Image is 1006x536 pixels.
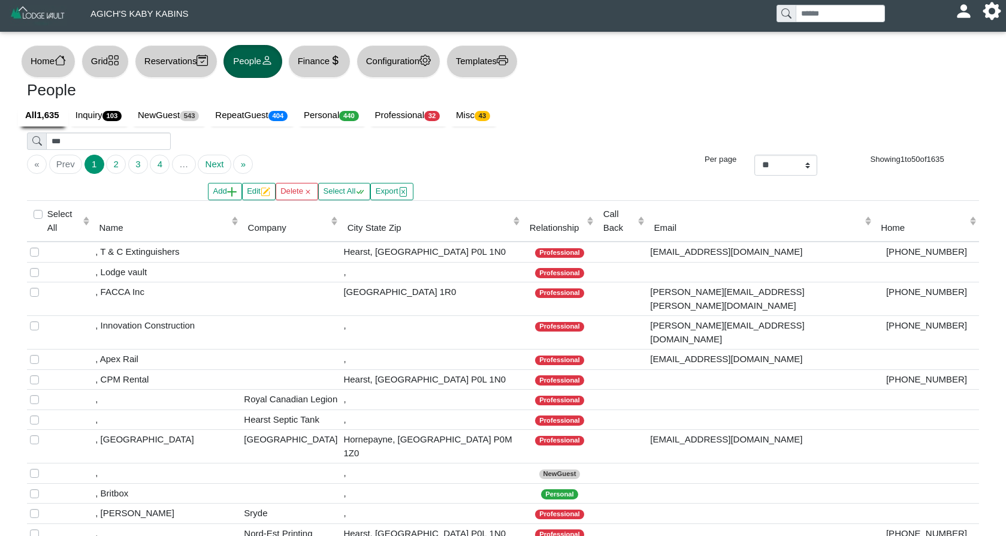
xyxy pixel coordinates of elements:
[927,155,944,164] span: 1635
[419,55,431,66] svg: gear
[535,375,584,386] span: Professional
[541,489,578,499] span: Personal
[835,155,979,164] h6: Showing to of
[92,430,241,463] td: , [GEOGRAPHIC_DATA]
[208,104,297,127] a: RepeatGuest404
[370,183,413,200] button: Exportfile excel
[877,319,976,333] div: [PHONE_NUMBER]
[92,409,241,430] td: ,
[261,55,273,66] svg: person
[68,104,131,127] a: Inquiry103
[959,7,968,16] svg: person fill
[241,390,340,410] td: Royal Canadian Legion
[340,430,522,463] td: Hornepayne, [GEOGRAPHIC_DATA] P0M 1Z0
[340,282,522,316] td: [GEOGRAPHIC_DATA] 1R0
[27,155,655,174] ul: Pagination
[198,155,231,174] button: Go to next page
[241,430,340,463] td: [GEOGRAPHIC_DATA]
[84,155,104,174] button: Go to page 1
[340,390,522,410] td: ,
[330,55,341,66] svg: currency dollar
[647,242,874,262] td: [EMAIL_ADDRESS][DOMAIN_NAME]
[297,104,367,127] a: Personal440
[339,111,358,121] span: 440
[21,45,75,78] button: Homehouse
[535,268,584,278] span: Professional
[303,187,313,197] svg: x
[268,111,288,121] span: 404
[398,187,408,197] svg: file excel
[92,350,241,370] td: , Apex Rail
[535,322,584,332] span: Professional
[881,221,966,235] div: Home
[106,155,126,174] button: Go to page 2
[102,111,122,121] span: 103
[654,221,861,235] div: Email
[288,45,351,78] button: Financecurrency dollar
[108,55,119,66] svg: grid
[877,245,976,259] div: [PHONE_NUMBER]
[647,350,874,370] td: [EMAIL_ADDRESS][DOMAIN_NAME]
[318,183,370,200] button: Select Allcheck all
[131,104,208,127] a: NewGuest543
[535,288,584,299] span: Professional
[340,262,522,282] td: ,
[47,207,80,234] label: Select All
[535,436,584,446] span: Professional
[37,110,59,120] b: 1,635
[911,155,920,164] span: 50
[535,356,584,366] span: Professional
[92,242,241,262] td: , T & C Extinguishers
[128,155,148,174] button: Go to page 3
[340,483,522,504] td: ,
[475,111,490,121] span: 43
[242,183,276,200] button: Editpencil square
[781,8,791,18] svg: search
[81,45,129,78] button: Gridgrid
[424,111,440,121] span: 32
[535,415,584,426] span: Professional
[241,504,340,524] td: Sryde
[32,136,42,146] svg: search
[55,55,66,66] svg: house
[355,187,365,197] svg: check all
[647,430,874,463] td: [EMAIL_ADDRESS][DOMAIN_NAME]
[340,242,522,262] td: Hearst, [GEOGRAPHIC_DATA] P0L 1N0
[348,221,510,235] div: City State Zip
[233,155,253,174] button: Go to last page
[340,369,522,390] td: Hearst, [GEOGRAPHIC_DATA] P0L 1N0
[877,285,976,299] div: [PHONE_NUMBER]
[92,282,241,316] td: , FACCA Inc
[10,5,67,26] img: Z
[92,316,241,350] td: , Innovation Construction
[340,463,522,484] td: ,
[92,504,241,524] td: , [PERSON_NAME]
[340,316,522,350] td: ,
[340,409,522,430] td: ,
[248,221,328,235] div: Company
[603,207,635,234] div: Call Back
[535,396,584,406] span: Professional
[530,221,584,235] div: Relationship
[208,183,242,200] button: Addplus
[197,55,208,66] svg: calendar2 check
[92,262,241,282] td: , Lodge vault
[497,55,508,66] svg: printer
[449,104,499,127] a: Misc43
[357,45,440,78] button: Configurationgear
[535,248,584,258] span: Professional
[261,187,270,197] svg: pencil square
[877,373,976,387] div: [PHONE_NUMBER]
[368,104,449,127] a: Professional32
[27,81,494,100] h3: People
[241,409,340,430] td: Hearst Septic Tank
[150,155,170,174] button: Go to page 4
[446,45,518,78] button: Templatesprinter
[535,510,584,520] span: Professional
[92,463,241,484] td: ,
[987,7,996,16] svg: gear fill
[276,183,318,200] button: Deletex
[92,369,241,390] td: , CPM Rental
[647,282,874,316] td: [PERSON_NAME][EMAIL_ADDRESS][PERSON_NAME][DOMAIN_NAME]
[647,316,874,350] td: [PERSON_NAME][EMAIL_ADDRESS][DOMAIN_NAME]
